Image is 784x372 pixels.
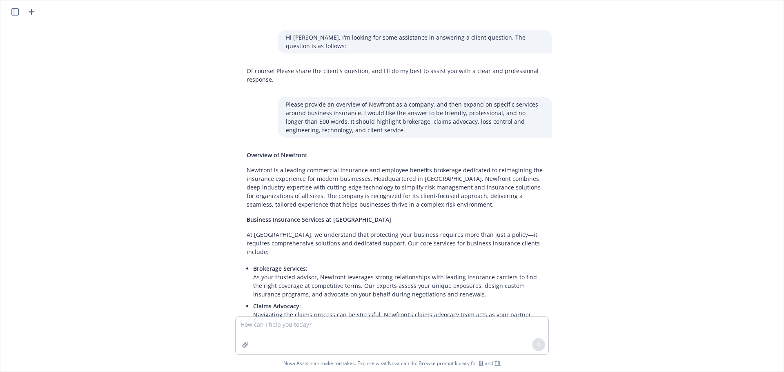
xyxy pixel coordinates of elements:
span: Business Insurance Services at [GEOGRAPHIC_DATA] [247,216,391,223]
p: : Navigating the claims process can be stressful. Newfront’s claims advocacy team acts as your pa... [253,302,544,336]
a: BI [479,360,483,367]
p: Hi [PERSON_NAME], I'm looking for some assistance in answering a client question. The question is... [286,33,544,50]
span: Claims Advocacy [253,302,299,310]
span: Overview of Newfront [247,151,307,159]
span: Nova Assist can make mistakes. Explore what Nova can do: Browse prompt library for and [283,355,501,372]
a: TR [494,360,501,367]
p: Of course! Please share the client's question, and I'll do my best to assist you with a clear and... [247,67,544,84]
p: At [GEOGRAPHIC_DATA], we understand that protecting your business requires more than just a polic... [247,230,544,256]
p: : As your trusted advisor, Newfront leverages strong relationships with leading insurance carrier... [253,264,544,298]
p: Please provide an overview of Newfront as a company, and then expand on specific services around ... [286,100,544,134]
span: Brokerage Services [253,265,306,272]
p: Newfront is a leading commercial insurance and employee benefits brokerage dedicated to reimagini... [247,166,544,209]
